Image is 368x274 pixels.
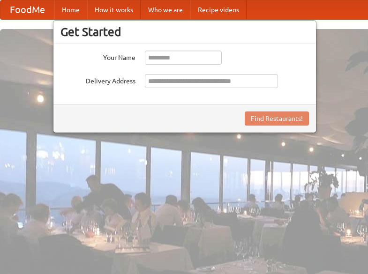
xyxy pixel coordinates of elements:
[141,0,190,19] a: Who we are
[54,0,87,19] a: Home
[190,0,247,19] a: Recipe videos
[0,0,54,19] a: FoodMe
[60,51,135,62] label: Your Name
[60,25,309,39] h3: Get Started
[87,0,141,19] a: How it works
[245,111,309,126] button: Find Restaurants!
[60,74,135,86] label: Delivery Address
